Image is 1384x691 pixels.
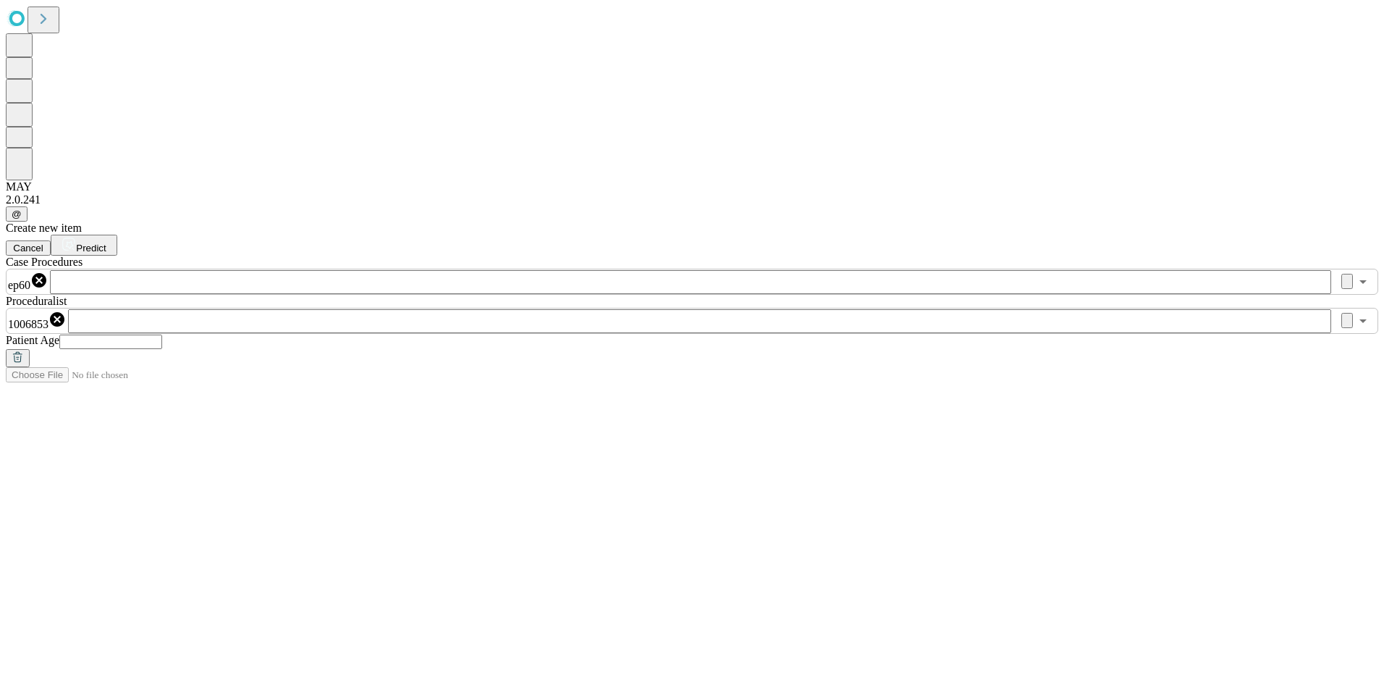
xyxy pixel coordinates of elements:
[6,334,59,346] span: Patient Age
[6,222,82,234] span: Create new item
[13,243,43,254] span: Cancel
[1341,274,1353,289] button: Clear
[6,256,83,268] span: Scheduled Procedure
[1341,313,1353,328] button: Clear
[51,235,117,256] button: Predict
[1353,272,1373,292] button: Open
[1353,311,1373,331] button: Open
[6,193,1378,206] div: 2.0.241
[8,311,66,331] div: 1006853
[6,206,28,222] button: @
[8,279,30,291] span: ep60
[8,318,48,330] span: 1006853
[6,180,1378,193] div: MAY
[8,272,48,292] div: ep60
[76,243,106,254] span: Predict
[6,295,67,307] span: Proceduralist
[12,209,22,219] span: @
[6,240,51,256] button: Cancel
